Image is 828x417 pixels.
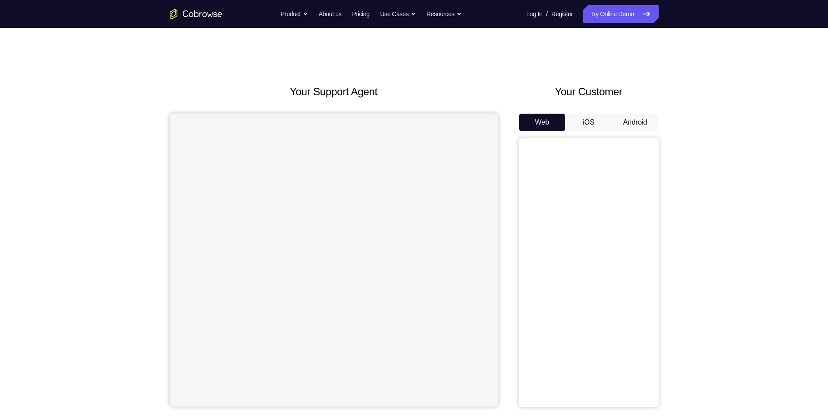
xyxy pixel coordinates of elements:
button: Web [519,114,566,131]
iframe: Agent [170,114,498,407]
a: About us [319,5,341,23]
a: Try Online Demo [583,5,658,23]
a: Go to the home page [170,9,222,19]
span: / [546,9,548,19]
button: Android [612,114,659,131]
button: Use Cases [380,5,416,23]
button: Resources [426,5,462,23]
a: Register [551,5,573,23]
h2: Your Support Agent [170,84,498,100]
button: iOS [565,114,612,131]
h2: Your Customer [519,84,659,100]
a: Log In [526,5,543,23]
button: Product [281,5,308,23]
a: Pricing [352,5,369,23]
